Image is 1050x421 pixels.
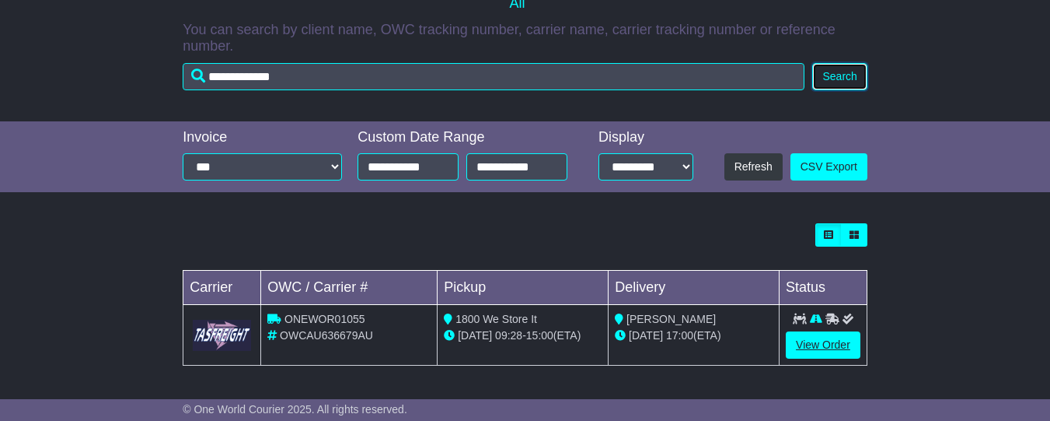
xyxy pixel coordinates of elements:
img: GetCarrierServiceLogo [193,320,251,350]
span: [DATE] [629,329,663,342]
div: Custom Date Range [358,129,575,146]
span: © One World Courier 2025. All rights reserved. [183,403,407,416]
td: Status [780,271,867,305]
td: Pickup [438,271,609,305]
span: 1800 We Store It [455,313,537,325]
p: You can search by client name, OWC tracking number, carrier name, carrier tracking number or refe... [183,22,867,55]
a: View Order [786,332,860,359]
span: [DATE] [458,329,492,342]
td: Carrier [183,271,261,305]
td: Delivery [609,271,780,305]
div: - (ETA) [444,328,602,344]
div: Display [598,129,693,146]
span: [PERSON_NAME] [626,313,716,325]
span: ONEWOR01055 [284,313,365,325]
div: Invoice [183,129,342,146]
button: Search [812,63,867,90]
span: OWCAU636679AU [280,329,373,342]
span: 15:00 [526,329,553,342]
a: CSV Export [790,153,867,181]
span: 09:28 [495,329,522,342]
td: OWC / Carrier # [261,271,438,305]
button: Refresh [724,153,783,181]
span: 17:00 [666,329,693,342]
div: (ETA) [615,328,773,344]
